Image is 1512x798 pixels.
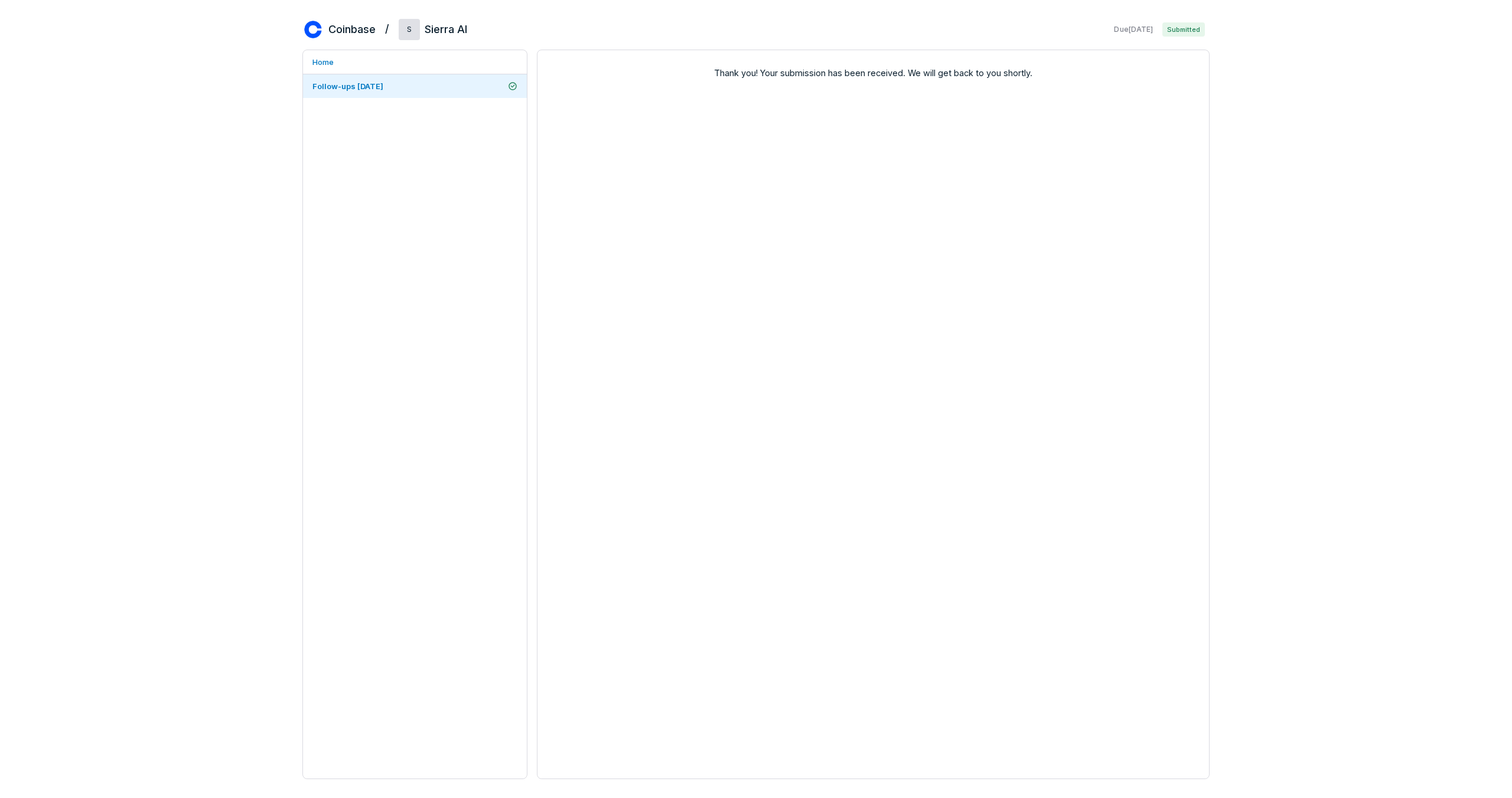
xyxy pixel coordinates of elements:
a: Follow-ups [DATE] [303,74,527,98]
a: Home [303,50,527,74]
h2: Coinbase [328,22,376,37]
span: Follow-ups [DATE] [312,81,383,91]
span: Submitted [1162,22,1205,37]
span: Due [DATE] [1114,25,1152,34]
h2: / [385,19,389,37]
span: Thank you! Your submission has been received. We will get back to you shortly. [547,67,1200,79]
h2: Sierra AI [425,22,467,37]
